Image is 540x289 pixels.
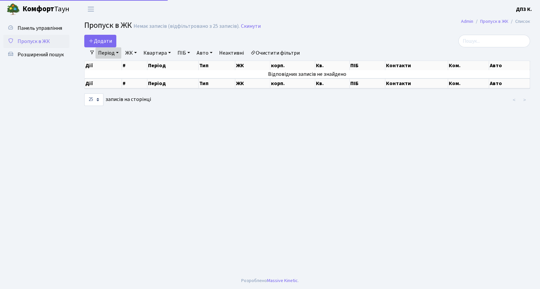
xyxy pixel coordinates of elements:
[134,23,240,29] div: Немає записів (відфільтровано з 25 записів).
[216,47,247,59] a: Неактивні
[508,18,530,25] li: Список
[489,78,530,88] th: Авто
[84,93,103,106] select: записів на сторінці
[315,78,350,88] th: Кв.
[461,18,473,25] a: Admin
[141,47,174,59] a: Квартира
[248,47,302,59] a: Очистити фільтри
[199,61,235,70] th: Тип
[480,18,508,25] a: Пропуск в ЖК
[3,35,69,48] a: Пропуск в ЖК
[267,277,298,284] a: Massive Kinetic
[270,61,315,70] th: корп.
[241,23,261,29] a: Скинути
[18,51,64,58] span: Розширений пошук
[18,38,50,45] span: Пропуск в ЖК
[175,47,193,59] a: ПІБ
[85,70,530,78] td: Відповідних записів не знайдено
[451,15,540,28] nav: breadcrumb
[96,47,121,59] a: Період
[448,61,489,70] th: Ком.
[448,78,489,88] th: Ком.
[350,61,385,70] th: ПІБ
[84,20,132,31] span: Пропуск в ЖК
[18,24,62,32] span: Панель управління
[89,37,112,45] span: Додати
[270,78,315,88] th: корп.
[85,78,122,88] th: Дії
[22,4,54,14] b: Комфорт
[122,61,147,70] th: #
[458,35,530,47] input: Пошук...
[122,78,147,88] th: #
[199,78,235,88] th: Тип
[84,35,116,47] a: Додати
[516,6,532,13] b: ДП3 К.
[315,61,350,70] th: Кв.
[84,93,151,106] label: записів на сторінці
[489,61,530,70] th: Авто
[516,5,532,13] a: ДП3 К.
[85,61,122,70] th: Дії
[7,3,20,16] img: logo.png
[350,78,385,88] th: ПІБ
[385,61,448,70] th: Контакти
[123,47,139,59] a: ЖК
[385,78,448,88] th: Контакти
[235,61,270,70] th: ЖК
[241,277,299,284] div: Розроблено .
[235,78,270,88] th: ЖК
[147,78,199,88] th: Період
[83,4,99,15] button: Переключити навігацію
[147,61,199,70] th: Період
[3,48,69,61] a: Розширений пошук
[3,22,69,35] a: Панель управління
[22,4,69,15] span: Таун
[194,47,215,59] a: Авто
